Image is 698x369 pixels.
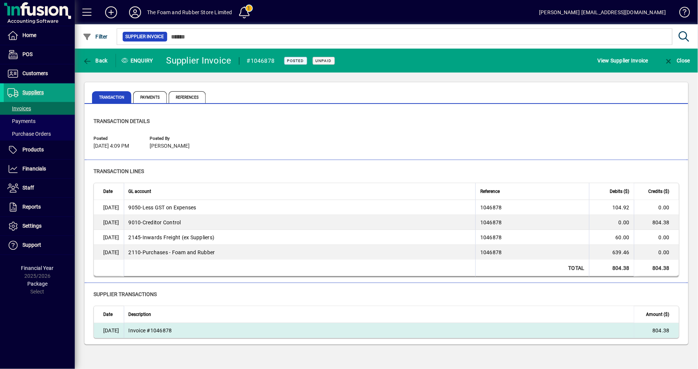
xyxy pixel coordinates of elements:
span: Filter [83,34,108,40]
span: Financial Year [21,265,54,271]
span: [PERSON_NAME] [150,143,190,149]
span: Invoices [7,105,31,111]
button: Back [81,54,110,67]
a: Payments [4,115,75,127]
a: Settings [4,217,75,236]
div: The Foam and Rubber Store Limited [147,6,232,18]
span: References [169,91,206,103]
td: 1046878 [475,200,589,215]
span: View Supplier Invoice [598,55,648,67]
td: 60.00 [589,230,634,245]
td: 804.38 [589,260,634,277]
app-page-header-button: Close enquiry [656,54,698,67]
span: Transaction [92,91,131,103]
span: Credits ($) [649,187,670,196]
a: Staff [4,179,75,197]
a: Knowledge Base [674,1,689,26]
a: Support [4,236,75,255]
span: Transaction details [94,118,150,124]
span: supplier transactions [94,291,157,297]
a: POS [4,45,75,64]
div: #1046878 [247,55,275,67]
td: [DATE] [94,230,124,245]
span: Close [664,58,690,64]
button: Filter [81,30,110,43]
span: Debits ($) [610,187,630,196]
td: 1046878 [475,230,589,245]
button: View Supplier Invoice [596,54,650,67]
button: Close [662,54,692,67]
a: Customers [4,64,75,83]
span: Reference [480,187,500,196]
div: Enquiry [116,55,161,67]
app-page-header-button: Back [75,54,116,67]
td: [DATE] [94,245,124,260]
td: Invoice #1046878 [124,323,634,338]
span: Purchases - Foam and Rubber [129,249,215,256]
button: Profile [123,6,147,19]
span: GL account [129,187,151,196]
span: Suppliers [22,89,44,95]
td: 804.38 [634,323,679,338]
span: POS [22,51,33,57]
div: Supplier Invoice [166,55,232,67]
span: [DATE] 4:09 PM [94,143,129,149]
td: 0.00 [634,230,679,245]
span: Support [22,242,41,248]
span: Supplier Invoice [126,33,164,40]
td: 0.00 [589,215,634,230]
span: Reports [22,204,41,210]
a: Invoices [4,102,75,115]
td: 804.38 [634,260,679,277]
span: Purchase Orders [7,131,51,137]
div: [PERSON_NAME] [EMAIL_ADDRESS][DOMAIN_NAME] [539,6,666,18]
td: 0.00 [634,245,679,260]
a: Purchase Orders [4,127,75,140]
span: Inwards Freight (ex Suppliers) [129,234,215,241]
span: Customers [22,70,48,76]
td: [DATE] [94,323,124,338]
span: Staff [22,185,34,191]
span: Unpaid [316,58,332,63]
span: Posted by [150,136,195,141]
td: 1046878 [475,215,589,230]
span: Description [129,310,151,319]
span: Products [22,147,44,153]
span: Financials [22,166,46,172]
a: Products [4,141,75,159]
td: 1046878 [475,245,589,260]
span: Posted [287,58,304,63]
a: Reports [4,198,75,216]
a: Home [4,26,75,45]
span: Date [103,187,113,196]
span: Date [103,310,113,319]
td: Total [475,260,589,277]
span: Back [83,58,108,64]
span: Less GST on Expenses [129,204,196,211]
button: Add [99,6,123,19]
a: Financials [4,160,75,178]
span: Creditor Control [129,219,181,226]
td: [DATE] [94,215,124,230]
span: Payments [133,91,167,103]
span: Package [27,281,48,287]
span: Posted [94,136,138,141]
span: Amount ($) [646,310,670,319]
td: 639.46 [589,245,634,260]
td: [DATE] [94,200,124,215]
td: 804.38 [634,215,679,230]
span: Home [22,32,36,38]
span: Transaction lines [94,168,144,174]
span: Settings [22,223,42,229]
td: 0.00 [634,200,679,215]
span: Payments [7,118,36,124]
td: 104.92 [589,200,634,215]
